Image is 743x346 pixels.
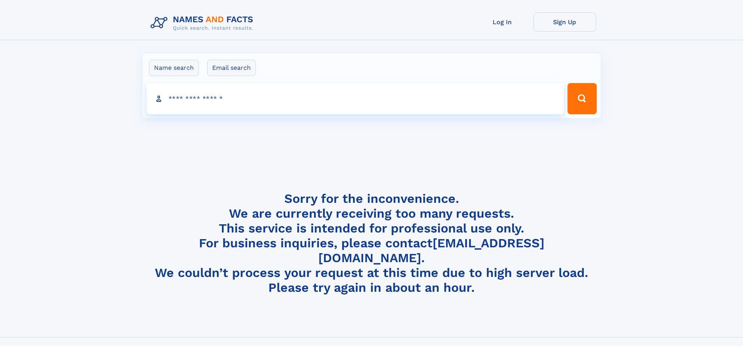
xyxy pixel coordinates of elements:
[318,236,544,265] a: [EMAIL_ADDRESS][DOMAIN_NAME]
[567,83,596,114] button: Search Button
[147,12,260,34] img: Logo Names and Facts
[147,191,596,295] h4: Sorry for the inconvenience. We are currently receiving too many requests. This service is intend...
[147,83,564,114] input: search input
[207,60,256,76] label: Email search
[534,12,596,32] a: Sign Up
[149,60,199,76] label: Name search
[471,12,534,32] a: Log In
